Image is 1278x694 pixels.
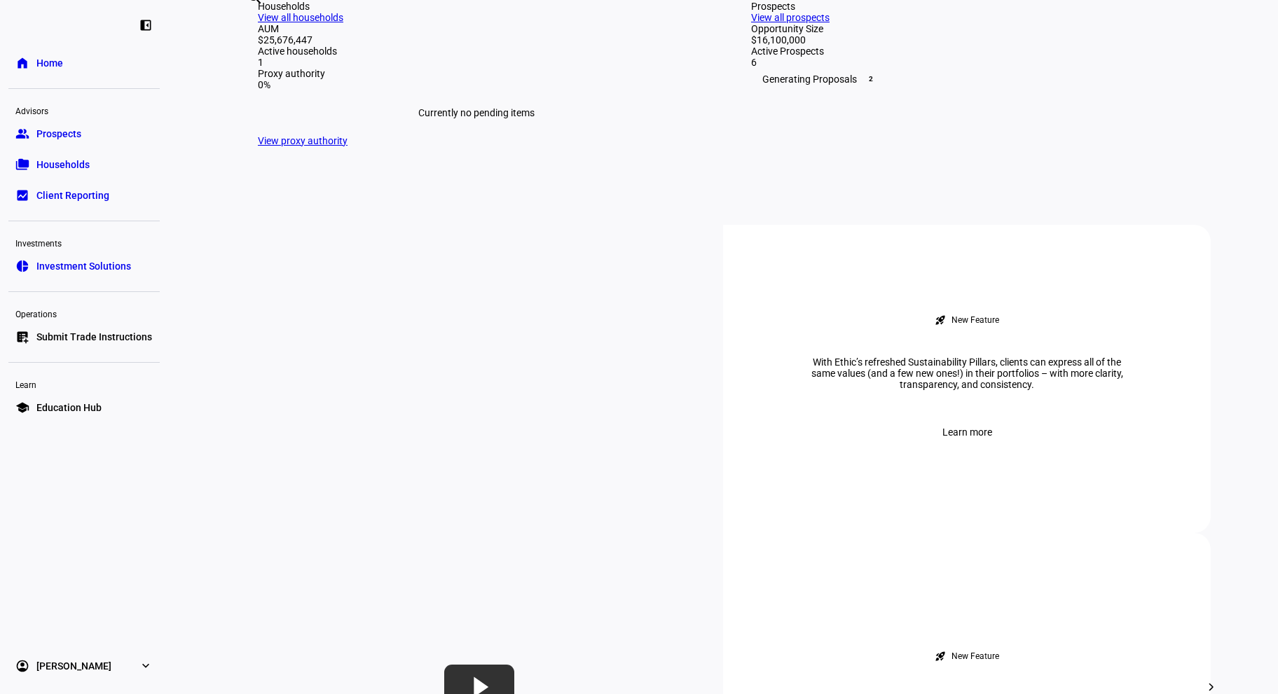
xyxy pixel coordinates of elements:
div: $16,100,000 [751,34,1188,46]
input: Enter name of prospect or household [247,8,249,25]
div: Active Prospects [751,46,1188,57]
div: Generating Proposals [751,68,1188,90]
a: bid_landscapeClient Reporting [8,181,160,209]
span: 2 [865,74,877,85]
eth-mat-symbol: left_panel_close [139,18,153,32]
eth-mat-symbol: expand_more [139,659,153,673]
eth-mat-symbol: folder_copy [15,158,29,172]
button: Learn more [926,418,1009,446]
div: Opportunity Size [751,23,1188,34]
div: Active households [258,46,695,57]
eth-mat-symbol: pie_chart [15,259,29,273]
div: Households [258,1,695,12]
a: pie_chartInvestment Solutions [8,252,160,280]
span: Investment Solutions [36,259,131,273]
eth-mat-symbol: home [15,56,29,70]
span: Home [36,56,63,70]
eth-mat-symbol: list_alt_add [15,330,29,344]
div: Proxy authority [258,68,695,79]
a: groupProspects [8,120,160,148]
eth-mat-symbol: school [15,401,29,415]
a: View proxy authority [258,135,348,146]
div: 1 [258,57,695,68]
div: Learn [8,374,160,394]
div: Advisors [8,100,160,120]
mat-icon: rocket_launch [935,314,946,326]
span: Households [36,158,90,172]
a: View all households [258,12,343,23]
div: With Ethic’s refreshed Sustainability Pillars, clients can express all of the same values (and a ... [792,356,1142,390]
eth-mat-symbol: bid_landscape [15,188,29,202]
div: 0% [258,79,695,90]
div: Operations [8,303,160,323]
div: $25,676,447 [258,34,695,46]
a: homeHome [8,49,160,77]
div: Prospects [751,1,1188,12]
a: folder_copyHouseholds [8,151,160,179]
span: Prospects [36,127,81,141]
a: View all prospects [751,12,830,23]
eth-mat-symbol: group [15,127,29,141]
div: 6 [751,57,1188,68]
div: Investments [8,233,160,252]
div: New Feature [951,314,999,326]
span: Learn more [942,418,992,446]
span: Client Reporting [36,188,109,202]
eth-mat-symbol: account_circle [15,659,29,673]
mat-icon: chevron_left [228,680,242,693]
mat-icon: rocket_launch [935,651,946,662]
span: [PERSON_NAME] [36,659,111,673]
div: AUM [258,23,695,34]
span: Submit Trade Instructions [36,330,152,344]
div: New Feature [951,651,999,662]
div: Currently no pending items [258,90,695,135]
span: Education Hub [36,401,102,415]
